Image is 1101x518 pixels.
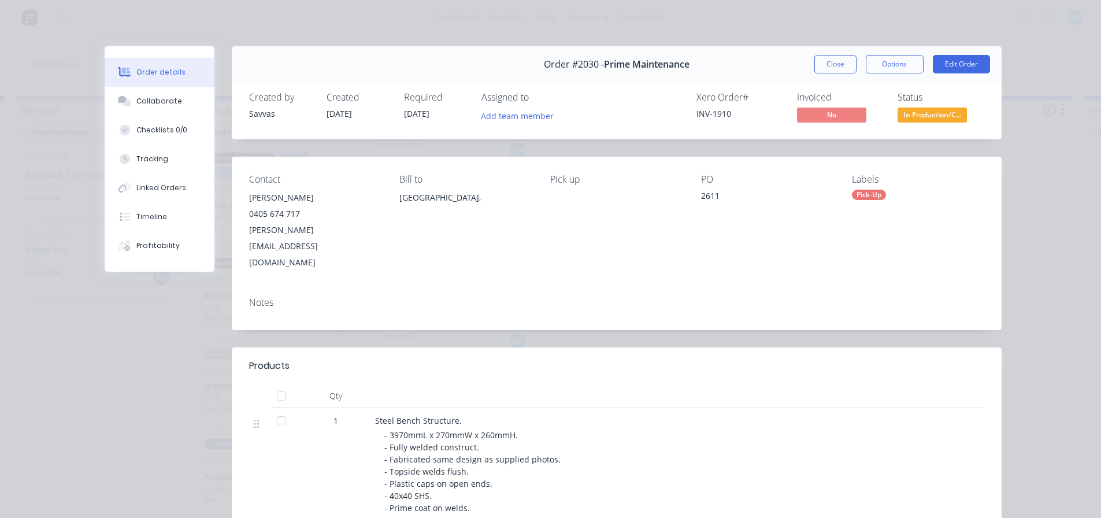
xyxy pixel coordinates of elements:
[249,190,381,206] div: [PERSON_NAME]
[384,430,563,513] span: - 3970mmL x 270mmW x 260mmH. - Fully welded construct. - Fabricated same design as supplied photo...
[249,108,313,120] div: Savvas
[404,108,429,119] span: [DATE]
[249,359,290,373] div: Products
[249,190,381,271] div: [PERSON_NAME]0405 674 717[PERSON_NAME][EMAIL_ADDRESS][DOMAIN_NAME]
[327,108,352,119] span: [DATE]
[105,231,214,260] button: Profitability
[696,108,783,120] div: INV-1910
[105,145,214,173] button: Tracking
[301,384,370,408] div: Qty
[136,212,167,222] div: Timeline
[701,190,833,206] div: 2611
[333,415,338,427] span: 1
[105,202,214,231] button: Timeline
[852,174,984,185] div: Labels
[474,108,559,123] button: Add team member
[249,222,381,271] div: [PERSON_NAME][EMAIL_ADDRESS][DOMAIN_NAME]
[404,92,468,103] div: Required
[136,240,180,251] div: Profitability
[604,59,689,70] span: Prime Maintenance
[481,92,597,103] div: Assigned to
[136,183,186,193] div: Linked Orders
[696,92,783,103] div: Xero Order #
[866,55,924,73] button: Options
[701,174,833,185] div: PO
[136,67,186,77] div: Order details
[544,59,604,70] span: Order #2030 -
[399,190,532,206] div: [GEOGRAPHIC_DATA],
[136,125,187,135] div: Checklists 0/0
[105,173,214,202] button: Linked Orders
[105,116,214,145] button: Checklists 0/0
[814,55,857,73] button: Close
[933,55,990,73] button: Edit Order
[249,297,984,308] div: Notes
[898,108,967,125] button: In Production/C...
[327,92,390,103] div: Created
[249,174,381,185] div: Contact
[797,108,866,122] span: No
[399,190,532,227] div: [GEOGRAPHIC_DATA],
[105,58,214,87] button: Order details
[550,174,683,185] div: Pick up
[105,87,214,116] button: Collaborate
[481,108,560,123] button: Add team member
[898,92,984,103] div: Status
[797,92,884,103] div: Invoiced
[375,415,462,426] span: Steel Bench Structure.
[898,108,967,122] span: In Production/C...
[249,206,381,222] div: 0405 674 717
[136,154,168,164] div: Tracking
[136,96,182,106] div: Collaborate
[399,174,532,185] div: Bill to
[249,92,313,103] div: Created by
[852,190,886,200] div: Pick-Up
